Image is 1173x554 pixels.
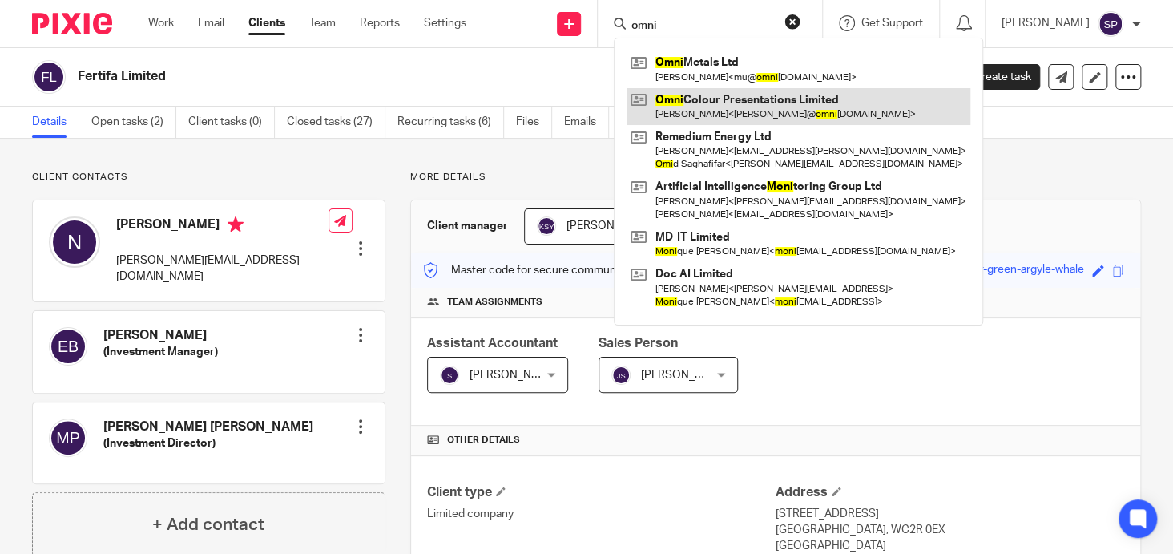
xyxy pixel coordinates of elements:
[861,18,923,29] span: Get Support
[49,216,100,268] img: svg%3E
[1098,11,1123,37] img: svg%3E
[103,344,218,360] h5: (Investment Manager)
[49,327,87,366] img: svg%3E
[427,484,776,501] h4: Client type
[427,218,508,234] h3: Client manager
[103,327,218,344] h4: [PERSON_NAME]
[152,512,264,537] h4: + Add contact
[447,296,542,309] span: Team assignments
[78,68,754,85] h2: Fertifa Limited
[427,506,776,522] p: Limited company
[116,253,329,285] p: [PERSON_NAME][EMAIL_ADDRESS][DOMAIN_NAME]
[32,13,112,34] img: Pixie
[776,538,1124,554] p: [GEOGRAPHIC_DATA]
[248,15,285,31] a: Clients
[424,15,466,31] a: Settings
[309,15,336,31] a: Team
[1002,15,1090,31] p: [PERSON_NAME]
[776,522,1124,538] p: [GEOGRAPHIC_DATA], WC2R 0EX
[440,366,459,385] img: svg%3E
[410,171,1141,184] p: More details
[947,64,1040,90] a: Create task
[49,419,87,457] img: svg%3E
[566,220,655,232] span: [PERSON_NAME]
[228,216,244,233] i: Primary
[630,19,774,34] input: Search
[32,60,66,94] img: svg%3E
[32,107,79,138] a: Details
[103,419,313,435] h4: [PERSON_NAME] [PERSON_NAME]
[287,107,385,138] a: Closed tasks (27)
[516,107,552,138] a: Files
[188,107,275,138] a: Client tasks (0)
[599,337,678,350] span: Sales Person
[397,107,504,138] a: Recurring tasks (6)
[116,216,329,237] h4: [PERSON_NAME]
[641,370,729,381] span: [PERSON_NAME]
[784,14,800,30] button: Clear
[91,107,176,138] a: Open tasks (2)
[953,261,1084,280] div: stellar-green-argyle-whale
[537,216,556,236] img: svg%3E
[447,434,520,447] span: Other details
[423,262,699,278] p: Master code for secure communications and files
[427,337,558,350] span: Assistant Accountant
[32,171,385,184] p: Client contacts
[470,370,567,381] span: [PERSON_NAME] S
[776,506,1124,522] p: [STREET_ADDRESS]
[198,15,224,31] a: Email
[564,107,609,138] a: Emails
[611,366,631,385] img: svg%3E
[360,15,400,31] a: Reports
[103,435,313,451] h5: (Investment Director)
[148,15,174,31] a: Work
[776,484,1124,501] h4: Address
